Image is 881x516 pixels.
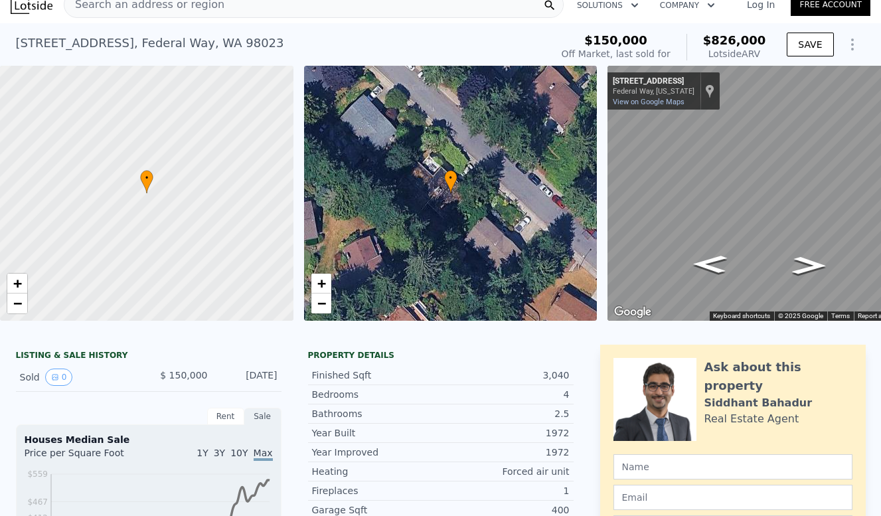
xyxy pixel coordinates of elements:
a: Zoom out [311,294,331,313]
div: Real Estate Agent [704,411,799,427]
div: 1972 [441,446,570,459]
a: Zoom in [311,274,331,294]
a: Zoom out [7,294,27,313]
button: Show Options [839,31,866,58]
a: View on Google Maps [613,98,684,106]
span: 3Y [214,448,225,458]
path: Go Northwest, 41st Ave SW [777,252,841,278]
div: 3,040 [441,369,570,382]
button: View historical data [45,369,73,386]
span: • [140,172,153,184]
div: [STREET_ADDRESS] [613,76,694,87]
div: Rent [207,408,244,425]
div: Year Built [312,426,441,440]
div: Fireplaces [312,484,441,497]
div: Bathrooms [312,407,441,420]
tspan: $467 [27,497,48,507]
button: Keyboard shortcuts [713,311,770,321]
span: $826,000 [703,33,766,47]
path: Go Southeast, 41st Ave SW [679,251,742,277]
span: + [13,275,22,292]
div: Price per Square Foot [25,446,149,468]
span: $150,000 [584,33,647,47]
div: LISTING & SALE HISTORY [16,350,281,363]
span: © 2025 Google [778,312,823,319]
span: Max [254,448,273,461]
div: Sale [244,408,281,425]
tspan: $559 [27,470,48,479]
div: Houses Median Sale [25,433,273,446]
div: [DATE] [218,369,278,386]
div: Sold [20,369,138,386]
div: Heating [312,465,441,478]
div: Federal Way, [US_STATE] [613,87,694,96]
div: Property details [308,350,574,361]
div: Finished Sqft [312,369,441,382]
div: Bedrooms [312,388,441,401]
span: − [317,295,325,311]
div: Lotside ARV [703,47,766,60]
div: Forced air unit [441,465,570,478]
div: • [140,170,153,193]
a: Show location on map [705,84,714,98]
a: Open this area in Google Maps (opens a new window) [611,303,655,321]
div: 1 [441,484,570,497]
div: • [444,170,457,193]
input: Email [613,485,852,510]
span: 10Y [230,448,248,458]
div: Off Market, last sold for [562,47,671,60]
img: Google [611,303,655,321]
div: Ask about this property [704,358,852,395]
div: 1972 [441,426,570,440]
span: $ 150,000 [160,370,207,381]
span: + [317,275,325,292]
div: [STREET_ADDRESS] , Federal Way , WA 98023 [16,34,284,52]
input: Name [613,454,852,479]
a: Zoom in [7,274,27,294]
a: Terms (opens in new tab) [831,312,850,319]
button: SAVE [787,33,833,56]
div: Siddhant Bahadur [704,395,813,411]
div: Year Improved [312,446,441,459]
span: 1Y [197,448,208,458]
div: 2.5 [441,407,570,420]
span: • [444,172,457,184]
span: − [13,295,22,311]
div: 4 [441,388,570,401]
